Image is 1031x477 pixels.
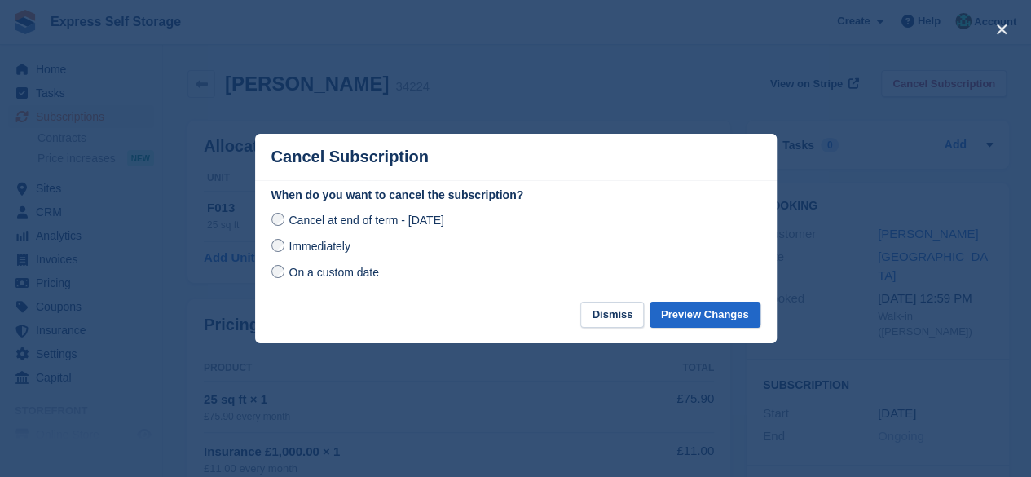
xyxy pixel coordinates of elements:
span: On a custom date [289,266,379,279]
span: Cancel at end of term - [DATE] [289,214,443,227]
input: Immediately [271,239,284,252]
button: Dismiss [580,302,644,329]
input: Cancel at end of term - [DATE] [271,213,284,226]
button: Preview Changes [650,302,760,329]
span: Immediately [289,240,350,253]
label: When do you want to cancel the subscription? [271,187,760,204]
p: Cancel Subscription [271,148,429,166]
input: On a custom date [271,265,284,278]
button: close [989,16,1015,42]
